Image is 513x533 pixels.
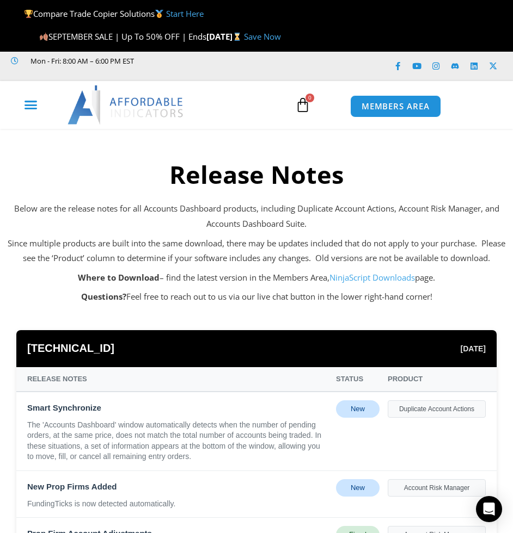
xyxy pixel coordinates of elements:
[5,236,508,266] p: Since multiple products are built into the same download, there may be updates included that do n...
[244,31,281,42] a: Save Now
[336,400,380,418] div: New
[27,479,328,494] div: New Prop Firms Added
[388,400,486,418] div: Duplicate Account Actions
[476,496,502,522] div: Open Intercom Messenger
[5,289,508,305] p: Feel free to reach out to us via our live chat button in the lower right-hand corner!
[68,85,185,125] img: LogoAI | Affordable Indicators – NinjaTrader
[5,270,508,286] p: – find the latest version in the Members Area, page.
[78,272,160,283] strong: Where to Download
[279,89,327,121] a: 0
[329,272,415,283] a: NinjaScript Downloads
[24,8,204,19] span: Compare Trade Copier Solutions
[81,291,126,302] strong: Questions?
[336,373,380,386] div: Status
[233,33,241,41] img: ⌛
[11,67,174,78] iframe: Customer reviews powered by Trustpilot
[206,31,244,42] strong: [DATE]
[27,400,328,416] div: Smart Synchronize
[25,10,33,18] img: 🏆
[39,31,206,42] span: SEPTEMBER SALE | Up To 50% OFF | Ends
[27,499,328,510] div: FundingTicks is now detected automatically.
[306,94,314,102] span: 0
[350,95,441,117] a: MEMBERS AREA
[27,373,328,386] div: Release Notes
[362,102,430,110] span: MEMBERS AREA
[27,338,114,358] span: [TECHNICAL_ID]
[5,95,56,115] div: Menu Toggle
[388,373,486,386] div: Product
[27,420,328,462] div: The 'Accounts Dashboard' window automatically detects when the number of pending orders, at the s...
[5,201,508,232] p: Below are the release notes for all Accounts Dashboard products, including Duplicate Account Acti...
[166,8,204,19] a: Start Here
[461,342,486,356] span: [DATE]
[336,479,380,497] div: New
[28,54,134,67] span: Mon - Fri: 8:00 AM – 6:00 PM EST
[388,479,486,497] div: Account Risk Manager
[5,159,508,191] h2: Release Notes
[40,33,48,41] img: 🍂
[155,10,163,18] img: 🥇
